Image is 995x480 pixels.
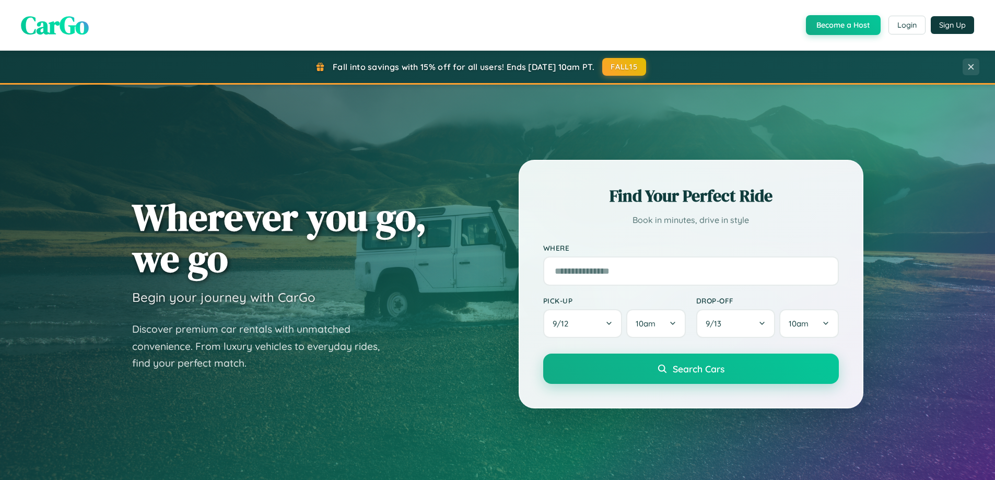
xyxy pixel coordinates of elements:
[779,309,838,338] button: 10am
[673,363,724,374] span: Search Cars
[543,243,839,252] label: Where
[21,8,89,42] span: CarGo
[132,196,427,279] h1: Wherever you go, we go
[888,16,926,34] button: Login
[706,319,727,329] span: 9 / 13
[696,309,776,338] button: 9/13
[602,58,646,76] button: FALL15
[132,289,315,305] h3: Begin your journey with CarGo
[626,309,685,338] button: 10am
[543,296,686,305] label: Pick-up
[333,62,594,72] span: Fall into savings with 15% off for all users! Ends [DATE] 10am PT.
[789,319,809,329] span: 10am
[553,319,573,329] span: 9 / 12
[132,321,393,372] p: Discover premium car rentals with unmatched convenience. From luxury vehicles to everyday rides, ...
[696,296,839,305] label: Drop-off
[543,309,623,338] button: 9/12
[931,16,974,34] button: Sign Up
[636,319,655,329] span: 10am
[543,184,839,207] h2: Find Your Perfect Ride
[543,354,839,384] button: Search Cars
[543,213,839,228] p: Book in minutes, drive in style
[806,15,881,35] button: Become a Host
